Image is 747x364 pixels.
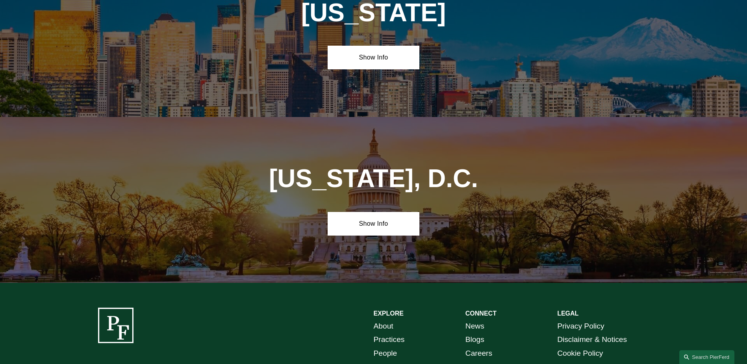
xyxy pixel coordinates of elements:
a: News [465,319,484,333]
a: Search this site [679,350,734,364]
a: Careers [465,347,492,360]
a: Blogs [465,333,484,347]
strong: CONNECT [465,310,497,317]
a: Show Info [328,46,419,69]
h1: [US_STATE], D.C. [236,164,512,193]
a: Disclaimer & Notices [557,333,627,347]
a: Show Info [328,212,419,236]
a: People [374,347,397,360]
strong: EXPLORE [374,310,404,317]
a: Practices [374,333,405,347]
a: Cookie Policy [557,347,603,360]
a: Privacy Policy [557,319,604,333]
strong: LEGAL [557,310,578,317]
a: About [374,319,393,333]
